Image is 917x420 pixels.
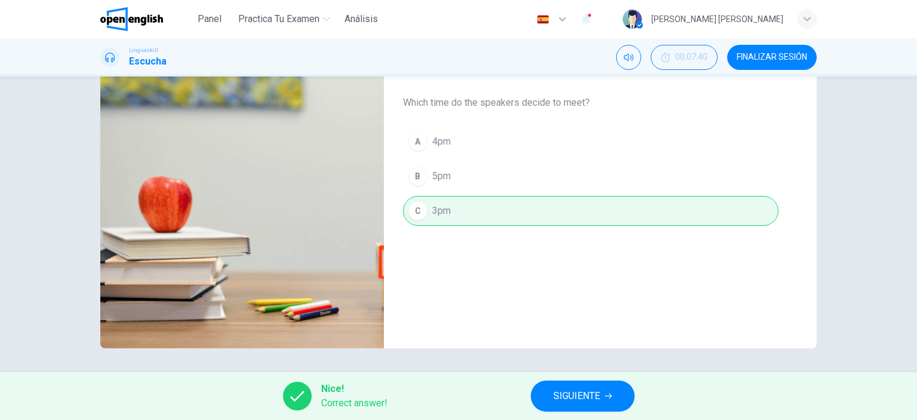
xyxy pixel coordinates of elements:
span: Practica tu examen [238,12,319,26]
span: Análisis [344,12,378,26]
button: Panel [190,8,229,30]
span: SIGUIENTE [553,388,600,404]
button: FINALIZAR SESIÓN [727,45,817,70]
button: SIGUIENTE [531,381,635,412]
img: es [536,15,550,24]
span: Panel [198,12,221,26]
span: 00:07:40 [675,53,707,62]
img: Profile picture [623,10,642,29]
div: Silenciar [616,45,641,70]
a: OpenEnglish logo [100,7,190,31]
div: [PERSON_NAME] [PERSON_NAME] [651,12,783,26]
h1: Escucha [129,54,167,69]
div: Ocultar [651,45,718,70]
span: Correct answer! [321,396,387,410]
span: FINALIZAR SESIÓN [737,53,807,62]
img: OpenEnglish logo [100,7,163,31]
span: Nice! [321,382,387,396]
img: Listen to a clip about a meeting time [100,57,384,348]
span: Linguaskill [129,46,158,54]
button: Practica tu examen [233,8,335,30]
button: 00:07:40 [651,45,718,70]
button: Análisis [340,8,383,30]
span: Which time do the speakers decide to meet? [403,96,778,110]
